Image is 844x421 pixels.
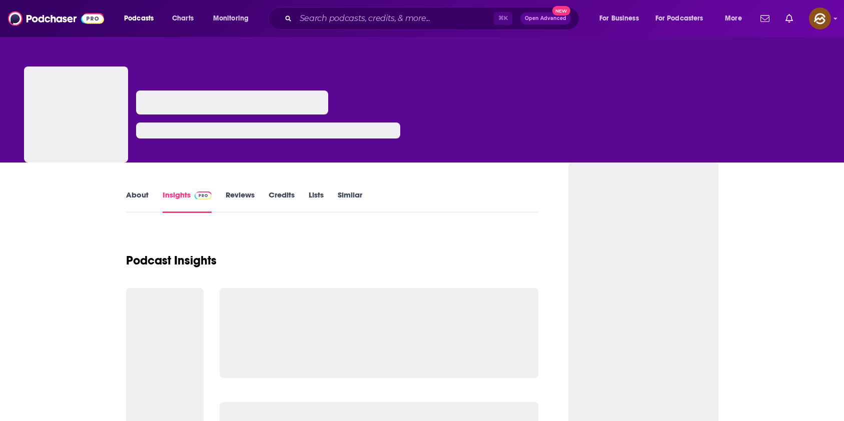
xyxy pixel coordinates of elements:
[126,190,149,213] a: About
[213,11,249,25] span: Monitoring
[552,6,570,15] span: New
[124,11,154,25] span: Podcasts
[269,190,295,213] a: Credits
[309,190,324,213] a: Lists
[718,10,754,26] button: open menu
[494,12,512,25] span: ⌘ K
[809,7,831,29] img: User Profile
[649,10,718,26] button: open menu
[117,10,167,26] button: open menu
[655,11,703,25] span: For Podcasters
[525,16,566,21] span: Open Advanced
[809,7,831,29] button: Show profile menu
[592,10,651,26] button: open menu
[599,11,639,25] span: For Business
[195,191,212,199] img: Podchaser Pro
[226,190,255,213] a: Reviews
[278,7,589,30] div: Search podcasts, credits, & more...
[296,10,494,26] input: Search podcasts, credits, & more...
[166,10,200,26] a: Charts
[206,10,262,26] button: open menu
[725,11,742,25] span: More
[172,11,194,25] span: Charts
[163,190,212,213] a: InsightsPodchaser Pro
[520,12,571,24] button: Open AdvancedNew
[756,10,773,27] a: Show notifications dropdown
[338,190,362,213] a: Similar
[8,9,104,28] img: Podchaser - Follow, Share and Rate Podcasts
[781,10,797,27] a: Show notifications dropdown
[809,7,831,29] span: Logged in as hey85204
[126,253,217,268] h1: Podcast Insights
